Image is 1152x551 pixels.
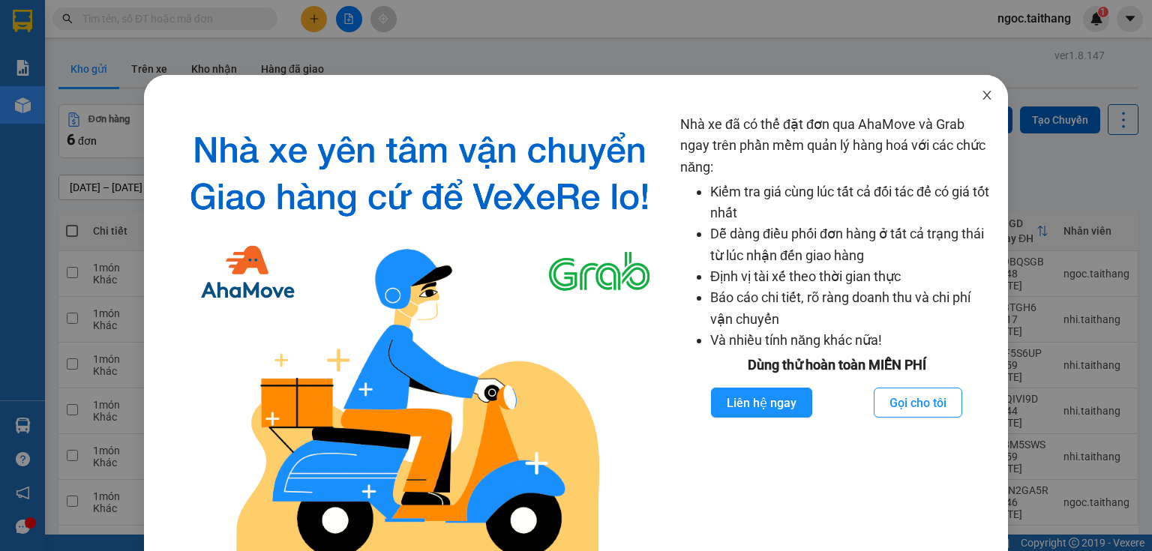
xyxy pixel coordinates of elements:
[981,89,993,101] span: close
[727,394,796,412] span: Liên hệ ngay
[710,330,993,351] li: Và nhiều tính năng khác nữa!
[680,355,993,376] div: Dùng thử hoàn toàn MIỄN PHÍ
[710,223,993,266] li: Dễ dàng điều phối đơn hàng ở tất cả trạng thái từ lúc nhận đến giao hàng
[710,287,993,330] li: Báo cáo chi tiết, rõ ràng doanh thu và chi phí vận chuyển
[710,266,993,287] li: Định vị tài xế theo thời gian thực
[874,388,962,418] button: Gọi cho tôi
[710,181,993,224] li: Kiểm tra giá cùng lúc tất cả đối tác để có giá tốt nhất
[711,388,812,418] button: Liên hệ ngay
[966,75,1008,117] button: Close
[889,394,946,412] span: Gọi cho tôi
